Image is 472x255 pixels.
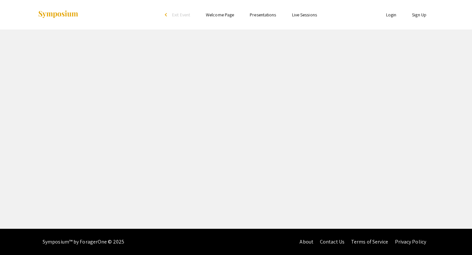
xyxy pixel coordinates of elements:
img: Symposium by ForagerOne [38,10,79,19]
span: Exit Event [172,12,190,18]
a: Welcome Page [206,12,234,18]
a: Privacy Policy [395,238,426,245]
div: arrow_back_ios [165,13,169,17]
a: Presentations [250,12,276,18]
a: Sign Up [412,12,426,18]
a: Contact Us [320,238,344,245]
a: Terms of Service [351,238,388,245]
a: Live Sessions [292,12,317,18]
a: About [300,238,313,245]
a: Login [386,12,397,18]
div: Symposium™ by ForagerOne © 2025 [43,229,124,255]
